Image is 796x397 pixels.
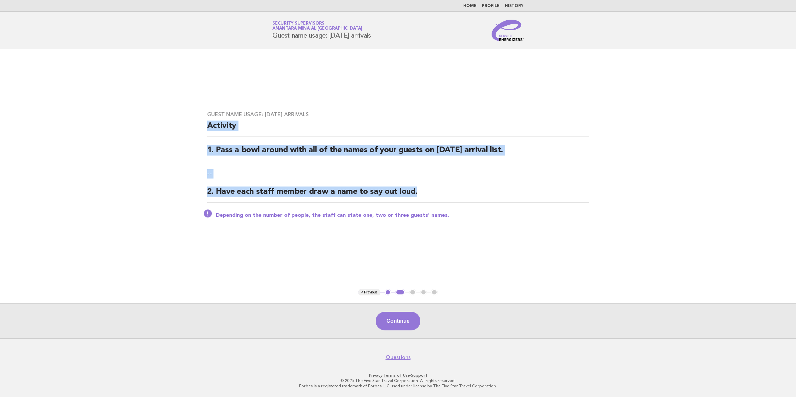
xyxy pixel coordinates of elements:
[272,27,362,31] span: Anantara Mina al [GEOGRAPHIC_DATA]
[216,212,589,219] p: Depending on the number of people, the staff can state one, two or three guests’ names.
[207,169,589,179] p: --
[207,121,589,137] h2: Activity
[411,373,427,378] a: Support
[505,4,524,8] a: History
[272,22,371,39] h1: Guest name usage: [DATE] arrivals
[358,289,380,296] button: < Previous
[207,111,589,118] h3: Guest name usage: [DATE] arrivals
[194,378,602,383] p: © 2025 The Five Star Travel Corporation. All rights reserved.
[376,312,420,330] button: Continue
[207,145,589,161] h2: 1. Pass a bowl around with all of the names of your guests on [DATE] arrival list.
[272,21,362,31] a: Security SupervisorsAnantara Mina al [GEOGRAPHIC_DATA]
[492,20,524,41] img: Service Energizers
[194,373,602,378] p: · ·
[395,289,405,296] button: 2
[386,354,411,361] a: Questions
[482,4,500,8] a: Profile
[194,383,602,389] p: Forbes is a registered trademark of Forbes LLC used under license by The Five Star Travel Corpora...
[383,373,410,378] a: Terms of Use
[207,187,589,203] h2: 2. Have each staff member draw a name to say out loud.
[463,4,477,8] a: Home
[385,289,391,296] button: 1
[369,373,382,378] a: Privacy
